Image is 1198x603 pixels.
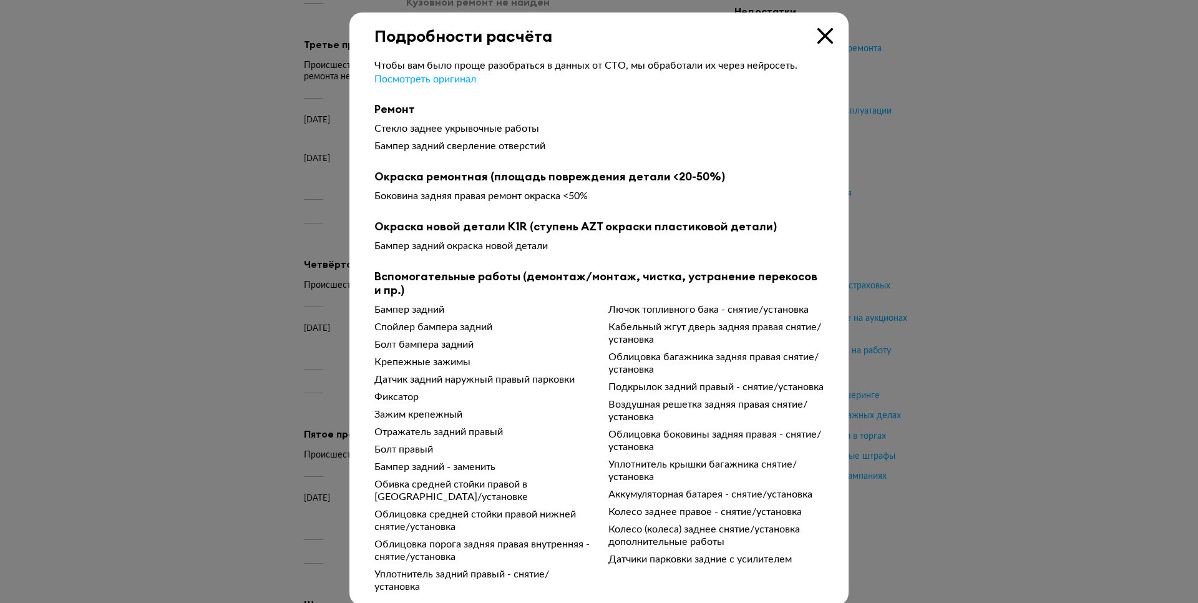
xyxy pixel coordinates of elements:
div: Бампер задний сверление отверстий [374,140,824,152]
div: Болт бампера задний [374,338,590,351]
div: Облицовка багажника задняя правая снятие/установка [608,351,824,376]
div: Колесо заднее правое - снятие/установка [608,506,824,518]
span: Чтобы вам было проще разобраться в данных от СТО, мы обработали их через нейросеть. [374,61,797,71]
div: Спойлер бампера задний [374,321,590,333]
div: Облицовка средней стойки правой нижней снятие/установка [374,508,590,533]
div: Облицовка порога задняя правая внутренняя - снятие/установка [374,538,590,563]
div: Боковина задняя правая ремонт окраска <50% [374,190,824,202]
span: Посмотреть оригинал [374,74,476,84]
div: Уплотнитель крышки багажника снятие/установка [608,458,824,483]
div: Колесо (колеса) заднее снятие/установка дополнительные работы [608,523,824,548]
div: Бампер задний [374,303,590,316]
div: Бампер задний - заменить [374,461,590,473]
b: Вспомогательные работы (демонтаж/монтаж, чистка, устранение перекосов и пр.) [374,270,824,297]
div: Лючок топливного бака - снятие/установка [608,303,824,316]
div: Облицовка боковины задняя правая - снятие/установка [608,428,824,453]
div: Уплотнитель задний правый - снятие/установка [374,568,590,593]
div: Подробности расчёта [349,12,849,46]
div: Аккумуляторная батарея - снятие/установка [608,488,824,501]
div: Болт правый [374,443,590,456]
div: Воздушная решетка задняя правая снятие/установка [608,398,824,423]
div: Подкрылок задний правый - снятие/установка [608,381,824,393]
b: Ремонт [374,102,824,116]
div: Крепежные зажимы [374,356,590,368]
div: Стекло заднее укрывочные работы [374,122,824,135]
div: Фиксатор [374,391,590,403]
div: Датчик задний наружный правый парковки [374,373,590,386]
b: Окраска новой детали K1R (ступень AZT окраски пластиковой детали) [374,220,824,233]
div: Обивка средней стойки правой в [GEOGRAPHIC_DATA]/установке [374,478,590,503]
b: Окраска ремонтная (площадь повреждения детали <20-50%) [374,170,824,184]
div: Кабельный жгут дверь задняя правая снятие/установка [608,321,824,346]
div: Бампер задний окраска новой детали [374,240,824,252]
div: Датчики парковки задние с усилителем [608,553,824,566]
div: Отражатель задний правый [374,426,590,438]
div: Зажим крепежный [374,408,590,421]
